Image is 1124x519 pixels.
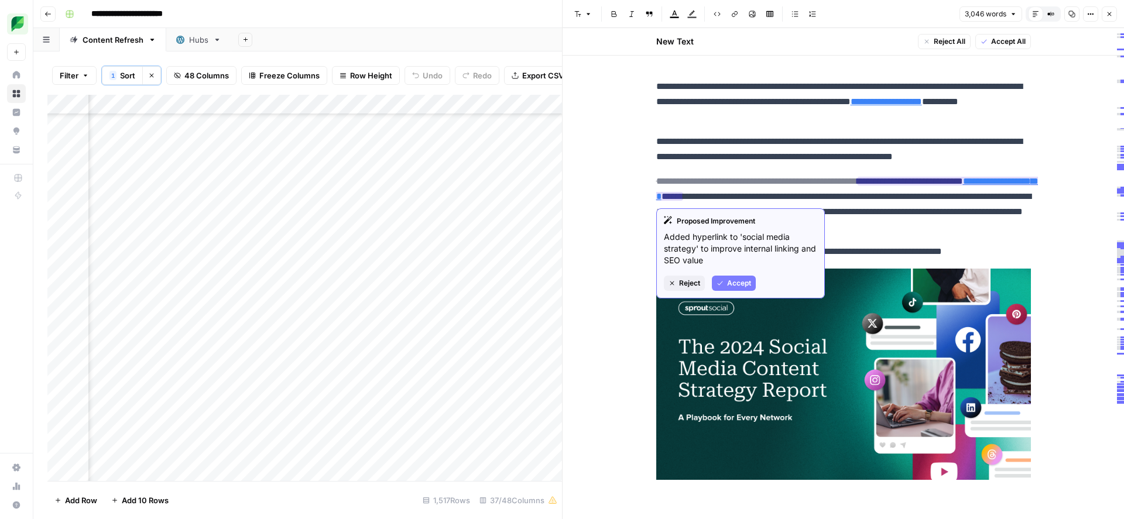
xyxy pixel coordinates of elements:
span: Add Row [65,494,97,506]
span: Filter [60,70,78,81]
button: Redo [455,66,499,85]
button: 1Sort [102,66,142,85]
button: Add Row [47,491,104,510]
a: Opportunities [7,122,26,140]
button: Help + Support [7,496,26,514]
button: 48 Columns [166,66,237,85]
button: Accept All [975,34,1031,49]
a: Browse [7,84,26,103]
button: Export CSV [504,66,571,85]
span: Accept All [991,36,1026,47]
button: 3,046 words [959,6,1022,22]
a: Home [7,66,26,84]
span: Reject All [934,36,965,47]
span: 48 Columns [184,70,229,81]
button: Filter [52,66,97,85]
div: Hubs [189,34,208,46]
h2: New Text [656,36,694,47]
div: Content Refresh [83,34,143,46]
span: Export CSV [522,70,564,81]
div: Proposed Improvement [664,216,817,226]
span: Sort [120,70,135,81]
button: Freeze Columns [241,66,327,85]
span: Freeze Columns [259,70,320,81]
button: Row Height [332,66,400,85]
a: Content Refresh [60,28,166,51]
a: Hubs [166,28,231,51]
img: SproutSocial Logo [7,13,28,35]
button: Undo [405,66,450,85]
button: Add 10 Rows [104,491,176,510]
span: Redo [473,70,492,81]
p: Added hyperlink to 'social media strategy' to improve internal linking and SEO value [664,231,817,266]
div: 37/48 Columns [475,491,562,510]
div: 1 [109,71,116,80]
button: Reject [664,276,705,291]
a: Insights [7,103,26,122]
a: Settings [7,458,26,477]
button: Workspace: SproutSocial [7,9,26,39]
button: Reject All [918,34,971,49]
span: Undo [423,70,443,81]
a: Your Data [7,140,26,159]
span: Reject [679,278,700,288]
button: Accept [712,276,756,291]
div: 1,517 Rows [418,491,475,510]
a: Usage [7,477,26,496]
span: Add 10 Rows [122,494,169,506]
span: 3,046 words [965,9,1006,19]
span: 1 [111,71,115,80]
span: Row Height [350,70,392,81]
span: Accept [727,278,751,288]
